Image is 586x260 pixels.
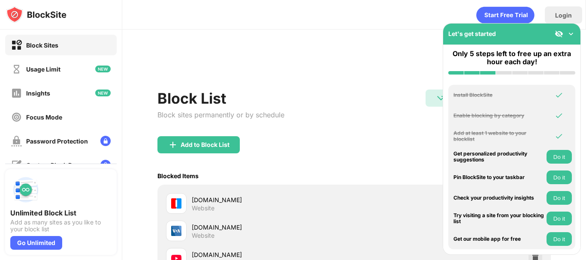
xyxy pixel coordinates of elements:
div: Add at least 1 website to your blocklist [453,130,544,143]
img: lock-menu.svg [100,160,111,170]
button: Do it [547,232,572,246]
div: Check your productivity insights [453,195,544,201]
div: Website [192,204,214,212]
img: logo-blocksite.svg [6,6,66,23]
div: Custom Block Page [26,161,83,169]
img: lock-menu.svg [100,136,111,146]
img: customize-block-page-off.svg [11,160,22,170]
img: new-icon.svg [95,90,111,96]
div: [DOMAIN_NAME] [192,250,354,259]
div: Block sites permanently or by schedule [157,111,284,119]
button: Do it [547,191,572,205]
img: favicons [171,226,181,236]
div: Try visiting a site from your blocking list [453,212,544,225]
img: omni-check.svg [555,111,563,120]
div: Enable blocking by category [453,113,544,119]
img: omni-check.svg [555,132,563,140]
div: Focus Mode [26,114,62,121]
div: Go Unlimited [10,236,62,250]
div: Only 5 steps left to free up an extra hour each day! [448,50,575,66]
div: Pin BlockSite to your taskbar [453,174,544,180]
div: [DOMAIN_NAME] [192,195,354,204]
img: new-icon.svg [95,66,111,72]
div: animation [476,6,535,24]
div: Get personalized productivity suggestions [453,151,544,163]
img: focus-off.svg [11,112,22,123]
div: Install BlockSite [453,92,544,98]
img: push-block-list.svg [10,174,41,205]
div: Add to Block List [181,141,230,148]
div: [DOMAIN_NAME] [192,223,354,232]
img: time-usage-off.svg [11,64,22,75]
button: Do it [547,170,572,184]
div: Add as many sites as you like to your block list [10,219,112,233]
div: Password Protection [26,137,88,145]
div: Block List [157,90,284,107]
div: Let's get started [448,30,496,37]
div: Get our mobile app for free [453,236,544,242]
div: Insights [26,90,50,97]
div: Blocked Items [157,172,199,179]
img: password-protection-off.svg [11,136,22,146]
img: eye-not-visible.svg [555,30,563,38]
img: insights-off.svg [11,88,22,99]
img: omni-check.svg [555,91,563,99]
div: Block Sites [26,42,58,49]
iframe: Banner [157,54,551,79]
button: Do it [547,150,572,164]
img: omni-setup-toggle.svg [567,30,575,38]
div: Usage Limit [26,66,60,73]
div: Login [555,12,572,19]
img: block-on.svg [11,40,22,51]
button: Do it [547,212,572,225]
div: Website [192,232,214,239]
div: Unlimited Block List [10,209,112,217]
img: favicons [171,198,181,209]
